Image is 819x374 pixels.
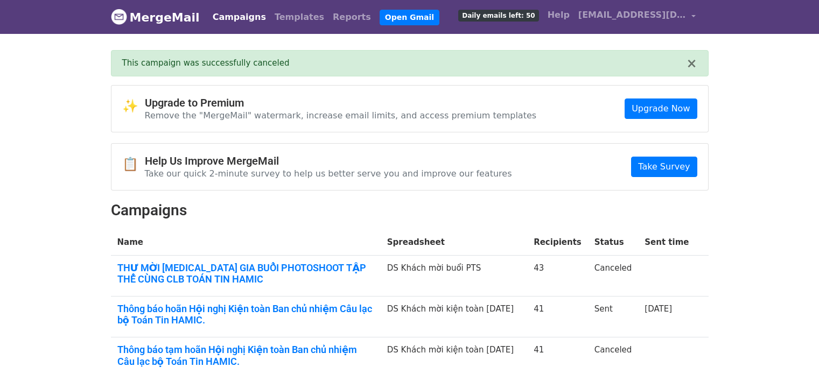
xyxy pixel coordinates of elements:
[111,6,200,29] a: MergeMail
[588,230,639,255] th: Status
[527,255,588,296] td: 43
[122,98,145,114] span: ✨
[527,296,588,337] td: 41
[328,6,375,28] a: Reports
[578,9,686,22] span: [EMAIL_ADDRESS][DOMAIN_NAME]
[574,4,700,30] a: [EMAIL_ADDRESS][DOMAIN_NAME]
[145,110,537,121] p: Remove the "MergeMail" watermark, increase email limits, and access premium templates
[686,57,697,70] button: ×
[381,296,527,337] td: DS Khách mời kiện toàn [DATE]
[543,4,574,26] a: Help
[631,157,697,177] a: Take Survey
[638,230,695,255] th: Sent time
[145,96,537,109] h4: Upgrade to Premium
[381,230,527,255] th: Spreadsheet
[527,230,588,255] th: Recipients
[380,10,439,25] a: Open Gmail
[145,168,512,179] p: Take our quick 2-minute survey to help us better serve you and improve our features
[645,304,672,314] a: [DATE]
[381,255,527,296] td: DS Khách mời buổi PTS
[122,157,145,172] span: 📋
[117,344,374,367] a: Thông báo tạm hoãn Hội nghị Kiện toàn Ban chủ nhiệm Câu lạc bộ Toán Tin HAMIC.
[454,4,543,26] a: Daily emails left: 50
[588,296,639,337] td: Sent
[588,255,639,296] td: Canceled
[111,9,127,25] img: MergeMail logo
[111,230,381,255] th: Name
[458,10,538,22] span: Daily emails left: 50
[122,57,687,69] div: This campaign was successfully canceled
[270,6,328,28] a: Templates
[208,6,270,28] a: Campaigns
[117,303,374,326] a: Thông báo hoãn Hội nghị Kiện toàn Ban chủ nhiệm Câu lạc bộ Toán Tin HAMIC.
[625,98,697,119] a: Upgrade Now
[117,262,374,285] a: THƯ MỜI [MEDICAL_DATA] GIA BUỔI PHOTOSHOOT TẬP THỂ CÙNG CLB TOÁN TIN HAMIC
[111,201,709,220] h2: Campaigns
[145,154,512,167] h4: Help Us Improve MergeMail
